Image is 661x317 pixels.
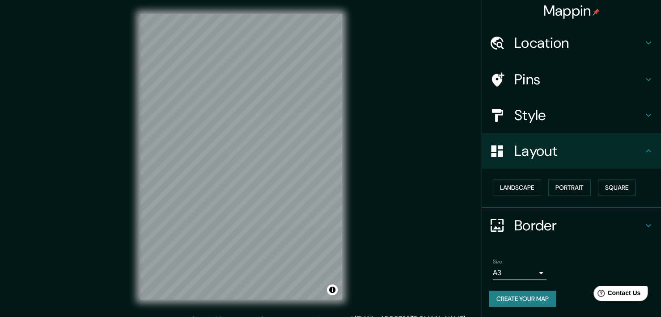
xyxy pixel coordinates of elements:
[514,217,643,234] h4: Border
[548,179,591,196] button: Portrait
[489,291,556,307] button: Create your map
[327,284,338,295] button: Toggle attribution
[493,266,547,280] div: A3
[482,25,661,61] div: Location
[482,133,661,169] div: Layout
[514,71,643,88] h4: Pins
[482,208,661,243] div: Border
[493,258,502,265] label: Size
[514,34,643,52] h4: Location
[140,14,342,300] canvas: Map
[514,142,643,160] h4: Layout
[482,97,661,133] div: Style
[493,179,541,196] button: Landscape
[514,106,643,124] h4: Style
[598,179,636,196] button: Square
[581,282,651,307] iframe: Help widget launcher
[482,62,661,97] div: Pins
[593,8,600,16] img: pin-icon.png
[543,2,600,20] h4: Mappin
